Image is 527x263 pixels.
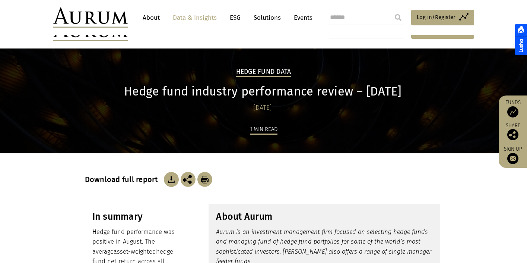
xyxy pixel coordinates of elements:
a: Events [290,11,312,25]
img: Share this post [181,172,196,187]
a: ESG [226,11,244,25]
div: [DATE] [85,103,441,113]
h3: Download full report [85,175,162,184]
a: Solutions [250,11,285,25]
div: Share [502,123,523,140]
img: Share this post [507,129,518,140]
img: Aurum [53,7,128,28]
a: Data & Insights [169,11,220,25]
a: Log in/Register [411,10,474,25]
img: Access Funds [507,106,518,118]
img: Download Article [197,172,212,187]
h3: In summary [92,211,185,222]
h3: About Aurum [216,211,433,222]
span: asset-weighted [114,248,156,255]
span: Log in/Register [417,13,455,22]
a: About [139,11,164,25]
a: Funds [502,99,523,118]
div: 1 min read [250,125,277,135]
a: Sign up [502,146,523,164]
h2: Hedge Fund Data [236,68,291,77]
h1: Hedge fund industry performance review – [DATE] [85,84,441,99]
img: Sign up to our newsletter [507,153,518,164]
input: Submit [391,10,406,25]
img: Download Article [164,172,179,187]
